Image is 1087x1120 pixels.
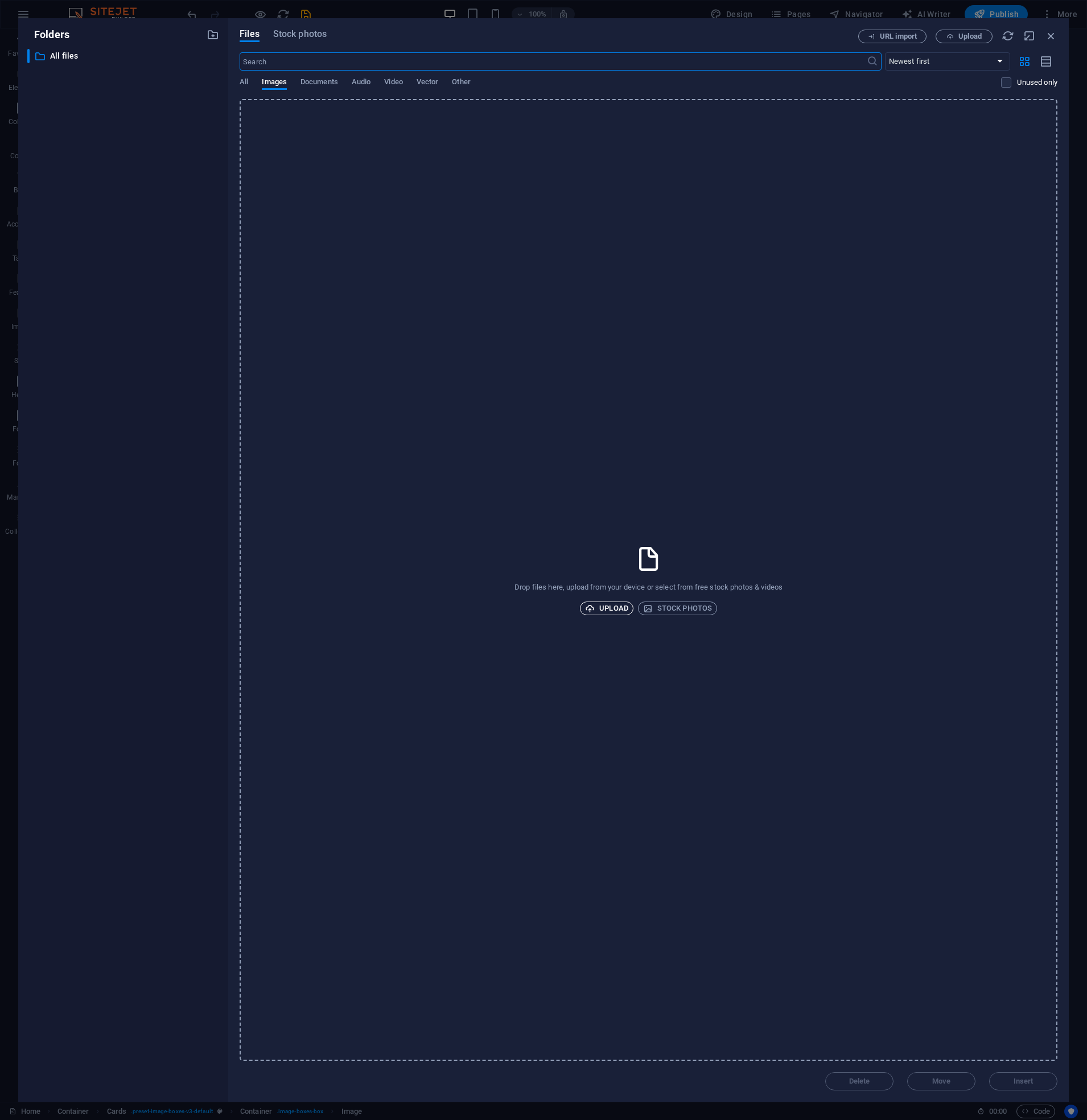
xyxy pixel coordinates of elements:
[26,374,40,377] button: 2
[384,75,402,91] span: Video
[643,602,712,615] span: Stock photos
[26,360,40,363] button: 1
[262,75,287,91] span: Images
[638,602,717,615] button: Stock photos
[585,602,628,615] span: Upload
[880,33,917,40] span: URL import
[417,75,439,91] span: Vector
[240,52,866,71] input: Search
[1023,30,1036,42] i: Minimize
[452,75,470,91] span: Other
[300,75,338,91] span: Documents
[26,388,40,390] button: 3
[958,33,982,40] span: Upload
[1017,77,1057,88] p: Displays only files that are not in use on the website. Files added during this session can still...
[936,30,993,43] button: Upload
[240,75,248,91] span: All
[514,582,783,592] p: Drop files here, upload from your device or select from free stock photos & videos
[352,75,370,91] span: Audio
[1002,30,1014,42] i: Reload
[50,50,198,63] p: All files
[580,602,633,615] button: Upload
[858,30,927,43] button: URL import
[240,27,260,41] span: Files
[207,28,219,41] i: Create new folder
[27,27,69,42] p: Folders
[273,27,327,41] span: Stock photos
[27,49,30,63] div: ​
[1045,30,1057,42] i: Close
